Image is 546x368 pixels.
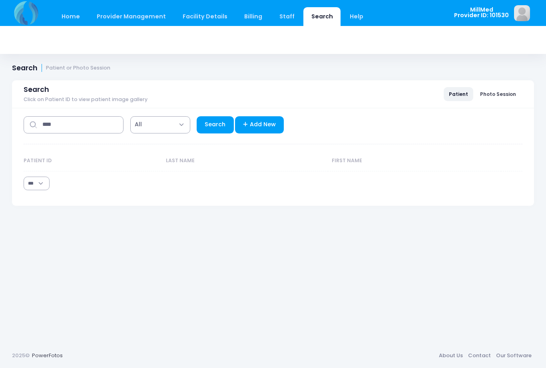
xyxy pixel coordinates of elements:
[24,151,162,171] th: Patient ID
[24,86,49,94] span: Search
[271,7,302,26] a: Staff
[475,87,521,101] a: Photo Session
[24,97,147,103] span: Click on Patient ID to view patient image gallery
[237,7,270,26] a: Billing
[342,7,371,26] a: Help
[303,7,341,26] a: Search
[135,120,142,129] span: All
[12,352,30,359] span: 2025©
[130,116,190,133] span: All
[328,151,501,171] th: First Name
[436,348,465,363] a: About Us
[465,348,493,363] a: Contact
[444,87,473,101] a: Patient
[197,116,234,133] a: Search
[235,116,284,133] a: Add New
[12,64,110,72] h1: Search
[89,7,173,26] a: Provider Management
[46,65,110,71] small: Patient or Photo Session
[493,348,534,363] a: Our Software
[54,7,88,26] a: Home
[454,7,509,18] span: MillMed Provider ID: 101530
[32,352,63,359] a: PowerFotos
[514,5,530,21] img: image
[175,7,235,26] a: Facility Details
[162,151,328,171] th: Last Name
